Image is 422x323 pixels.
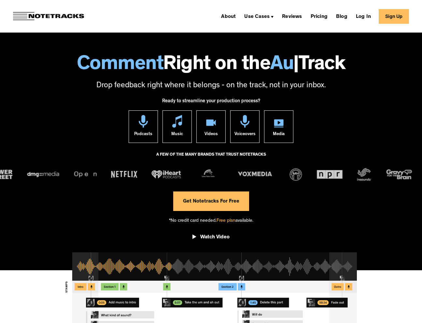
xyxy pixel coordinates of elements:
[293,55,299,76] span: |
[244,14,270,20] div: Use Cases
[333,11,350,21] a: Blog
[279,11,304,21] a: Reviews
[196,110,226,143] a: Videos
[270,55,293,76] span: Au
[353,11,373,21] a: Log In
[129,110,158,143] a: Podcasts
[162,95,260,110] div: Ready to streamline your production process?
[379,9,409,24] a: Sign Up
[192,229,230,247] a: open lightbox
[162,110,192,143] a: Music
[173,191,249,211] a: Get Notetracks For Free
[169,211,253,230] div: *No credit card needed. available.
[217,218,235,223] span: Free plan
[7,55,415,76] h1: Right on the Track
[242,11,276,21] div: Use Cases
[77,55,163,76] span: Comment
[308,11,330,21] a: Pricing
[200,234,230,241] div: Watch Video
[230,110,260,143] a: Voiceovers
[171,128,183,143] div: Music
[218,11,238,21] a: About
[204,128,218,143] div: Videos
[264,110,293,143] a: Media
[134,128,152,143] div: Podcasts
[7,80,415,91] p: Drop feedback right where it belongs - on the track, not in your inbox.
[234,128,256,143] div: Voiceovers
[273,128,285,143] div: Media
[156,149,266,167] div: A FEW OF THE MANY BRANDS THAT TRUST NOTETRACKS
